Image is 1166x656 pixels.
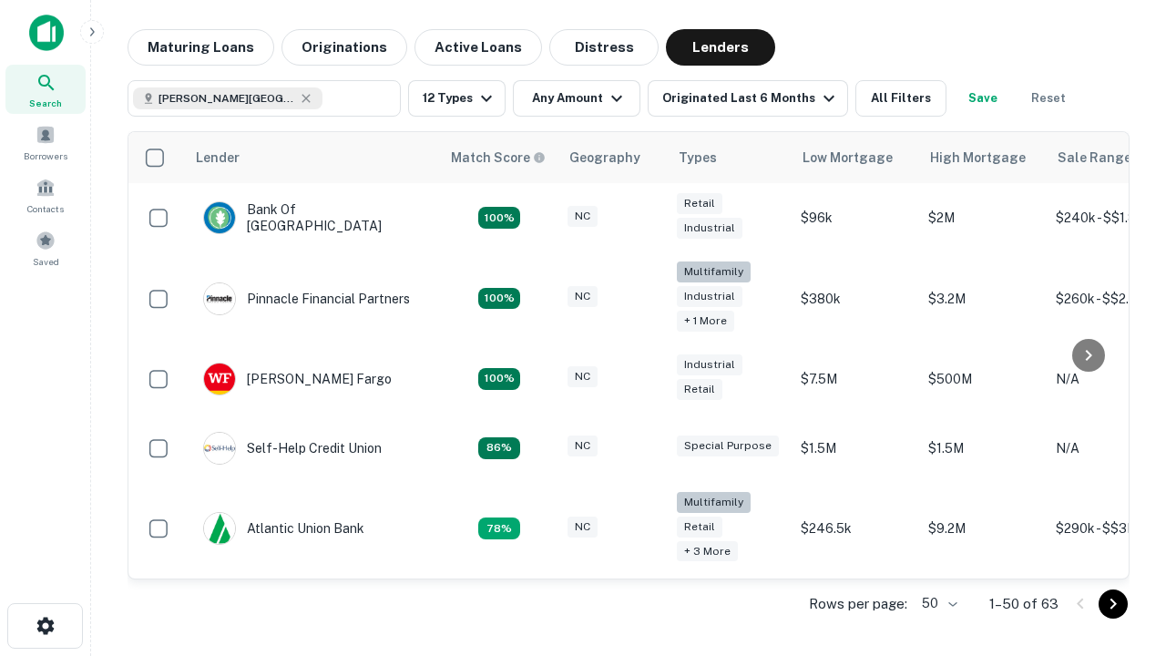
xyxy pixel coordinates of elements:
[568,436,598,456] div: NC
[666,29,775,66] button: Lenders
[662,87,840,109] div: Originated Last 6 Months
[203,512,364,545] div: Atlantic Union Bank
[204,283,235,314] img: picture
[954,80,1012,117] button: Save your search to get updates of matches that match your search criteria.
[196,147,240,169] div: Lender
[128,29,274,66] button: Maturing Loans
[989,593,1059,615] p: 1–50 of 63
[919,252,1047,344] td: $3.2M
[33,254,59,269] span: Saved
[185,132,440,183] th: Lender
[930,147,1026,169] div: High Mortgage
[677,492,751,513] div: Multifamily
[679,147,717,169] div: Types
[919,344,1047,414] td: $500M
[668,132,792,183] th: Types
[792,344,919,414] td: $7.5M
[915,590,960,617] div: 50
[5,118,86,167] a: Borrowers
[204,364,235,395] img: picture
[677,517,722,538] div: Retail
[478,288,520,310] div: Matching Properties: 23, hasApolloMatch: undefined
[204,433,235,464] img: picture
[568,206,598,227] div: NC
[792,252,919,344] td: $380k
[478,368,520,390] div: Matching Properties: 14, hasApolloMatch: undefined
[677,379,722,400] div: Retail
[29,15,64,51] img: capitalize-icon.png
[5,65,86,114] a: Search
[809,593,907,615] p: Rows per page:
[677,218,742,239] div: Industrial
[478,437,520,459] div: Matching Properties: 11, hasApolloMatch: undefined
[1075,510,1166,598] iframe: Chat Widget
[677,193,722,214] div: Retail
[792,183,919,252] td: $96k
[569,147,640,169] div: Geography
[281,29,407,66] button: Originations
[1019,80,1078,117] button: Reset
[414,29,542,66] button: Active Loans
[24,149,67,163] span: Borrowers
[203,363,392,395] div: [PERSON_NAME] Fargo
[648,80,848,117] button: Originated Last 6 Months
[203,201,422,234] div: Bank Of [GEOGRAPHIC_DATA]
[1099,589,1128,619] button: Go to next page
[677,354,742,375] div: Industrial
[677,311,734,332] div: + 1 more
[568,286,598,307] div: NC
[792,414,919,483] td: $1.5M
[5,170,86,220] a: Contacts
[203,432,382,465] div: Self-help Credit Union
[451,148,546,168] div: Capitalize uses an advanced AI algorithm to match your search with the best lender. The match sco...
[440,132,558,183] th: Capitalize uses an advanced AI algorithm to match your search with the best lender. The match sco...
[677,286,742,307] div: Industrial
[549,29,659,66] button: Distress
[792,132,919,183] th: Low Mortgage
[677,261,751,282] div: Multifamily
[803,147,893,169] div: Low Mortgage
[919,132,1047,183] th: High Mortgage
[919,183,1047,252] td: $2M
[919,414,1047,483] td: $1.5M
[204,513,235,544] img: picture
[29,96,62,110] span: Search
[568,366,598,387] div: NC
[792,483,919,575] td: $246.5k
[5,223,86,272] a: Saved
[568,517,598,538] div: NC
[408,80,506,117] button: 12 Types
[159,90,295,107] span: [PERSON_NAME][GEOGRAPHIC_DATA], [GEOGRAPHIC_DATA]
[677,541,738,562] div: + 3 more
[204,202,235,233] img: picture
[677,436,779,456] div: Special Purpose
[1058,147,1131,169] div: Sale Range
[478,518,520,539] div: Matching Properties: 10, hasApolloMatch: undefined
[558,132,668,183] th: Geography
[451,148,542,168] h6: Match Score
[203,282,410,315] div: Pinnacle Financial Partners
[919,483,1047,575] td: $9.2M
[27,201,64,216] span: Contacts
[513,80,640,117] button: Any Amount
[478,207,520,229] div: Matching Properties: 14, hasApolloMatch: undefined
[855,80,946,117] button: All Filters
